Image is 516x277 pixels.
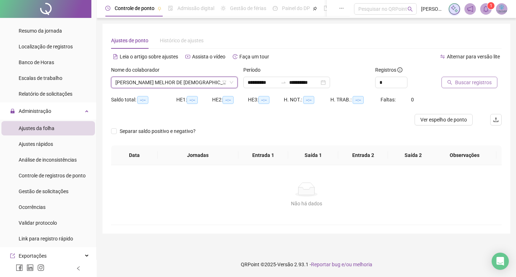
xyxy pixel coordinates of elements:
[248,96,284,104] div: HE 3:
[281,80,286,85] span: to
[158,145,238,165] th: Jornadas
[487,2,494,9] sup: 1
[111,96,176,104] div: Saldo total:
[490,3,492,8] span: 1
[311,262,372,267] span: Reportar bug e/ou melhoria
[440,54,445,59] span: swap
[19,75,62,81] span: Escalas de trabalho
[455,78,492,86] span: Buscar registros
[19,173,86,178] span: Controle de registros de ponto
[338,145,388,165] th: Entrada 2
[223,96,234,104] span: --:--
[222,80,226,85] span: filter
[105,6,110,11] span: clock-circle
[273,6,278,11] span: dashboard
[157,6,162,11] span: pushpin
[160,38,204,43] span: Histórico de ajustes
[19,108,51,114] span: Administração
[233,54,238,59] span: history
[19,188,68,194] span: Gestão de solicitações
[19,141,53,147] span: Ajustes rápidos
[450,5,458,13] img: sparkle-icon.fc2bf0ac1784a2077858766a79e2daf3.svg
[330,96,381,104] div: H. TRAB.:
[115,77,233,88] span: ELAINE MELHOR DE JESUS
[111,145,158,165] th: Data
[493,117,499,123] span: upload
[185,54,190,59] span: youtube
[19,59,54,65] span: Banco de Horas
[76,266,81,271] span: left
[483,6,489,12] span: bell
[176,96,212,104] div: HE 1:
[303,96,314,104] span: --:--
[496,4,507,14] img: 46554
[288,145,338,165] th: Saída 1
[407,6,413,12] span: search
[284,96,330,104] div: H. NOT.:
[439,151,491,159] span: Observações
[19,220,57,226] span: Validar protocolo
[117,127,199,135] span: Separar saldo positivo e negativo?
[415,114,473,125] button: Ver espelho de ponto
[282,5,310,11] span: Painel do DP
[19,204,46,210] span: Ocorrências
[447,80,452,85] span: search
[381,97,397,102] span: Faltas:
[19,236,73,242] span: Link para registro rápido
[420,116,467,124] span: Ver espelho de ponto
[411,97,414,102] span: 0
[388,145,438,165] th: Saída 2
[19,157,77,163] span: Análise de inconsistências
[238,145,288,165] th: Entrada 1
[441,77,497,88] button: Buscar registros
[19,44,73,49] span: Localização de registros
[212,96,248,104] div: HE 2:
[324,6,329,11] span: book
[192,54,225,59] span: Assista o vídeo
[10,109,15,114] span: lock
[229,80,234,85] span: down
[421,5,444,13] span: [PERSON_NAME]
[113,54,118,59] span: file-text
[111,66,164,74] label: Nome do colaborador
[19,125,54,131] span: Ajustes da folha
[10,253,15,258] span: export
[243,66,265,74] label: Período
[187,96,198,104] span: --:--
[137,96,148,104] span: --:--
[375,66,402,74] span: Registros
[97,252,516,277] footer: QRPoint © 2025 - 2.93.1 -
[115,5,154,11] span: Controle de ponto
[120,54,178,59] span: Leia o artigo sobre ajustes
[111,38,148,43] span: Ajustes de ponto
[177,5,214,11] span: Admissão digital
[168,6,173,11] span: file-done
[447,54,500,59] span: Alternar para versão lite
[221,6,226,11] span: sun
[258,96,269,104] span: --:--
[16,264,23,271] span: facebook
[37,264,44,271] span: instagram
[339,6,344,11] span: ellipsis
[239,54,269,59] span: Faça um tour
[313,6,317,11] span: pushpin
[230,5,266,11] span: Gestão de férias
[353,96,364,104] span: --:--
[19,91,72,97] span: Relatório de solicitações
[19,253,47,259] span: Exportações
[467,6,473,12] span: notification
[492,253,509,270] div: Open Intercom Messenger
[120,200,493,207] div: Não há dados
[397,67,402,72] span: info-circle
[433,145,496,165] th: Observações
[19,28,62,34] span: Resumo da jornada
[277,262,293,267] span: Versão
[281,80,286,85] span: swap-right
[27,264,34,271] span: linkedin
